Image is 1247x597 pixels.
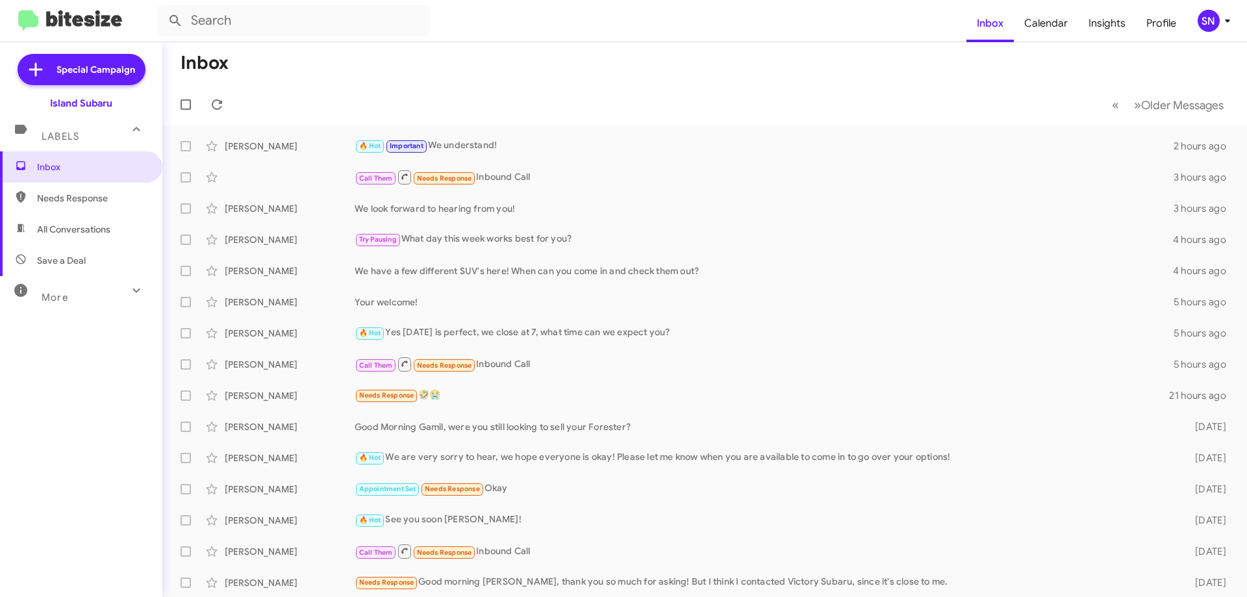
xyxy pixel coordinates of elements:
[355,264,1173,277] div: We have a few different SUV's here! When can you come in and check them out?
[355,450,1174,465] div: We are very sorry to hear, we hope everyone is okay! Please let me know when you are available to...
[359,391,414,400] span: Needs Response
[359,548,393,557] span: Call Them
[181,53,229,73] h1: Inbox
[225,202,355,215] div: [PERSON_NAME]
[1174,545,1237,558] div: [DATE]
[359,174,393,183] span: Call Them
[359,578,414,587] span: Needs Response
[355,575,1174,590] div: Good morning [PERSON_NAME], thank you so much for asking! But I think I contacted Victory Subaru,...
[225,483,355,496] div: [PERSON_NAME]
[359,329,381,337] span: 🔥 Hot
[225,233,355,246] div: [PERSON_NAME]
[359,516,381,524] span: 🔥 Hot
[50,97,112,110] div: Island Subaru
[355,296,1174,309] div: Your welcome!
[417,174,472,183] span: Needs Response
[1174,451,1237,464] div: [DATE]
[1014,5,1078,42] a: Calendar
[1174,140,1237,153] div: 2 hours ago
[225,420,355,433] div: [PERSON_NAME]
[1173,233,1237,246] div: 4 hours ago
[355,169,1174,185] div: Inbound Call
[57,63,135,76] span: Special Campaign
[225,576,355,589] div: [PERSON_NAME]
[1078,5,1136,42] a: Insights
[355,356,1174,372] div: Inbound Call
[225,545,355,558] div: [PERSON_NAME]
[1105,92,1231,118] nav: Page navigation example
[359,453,381,462] span: 🔥 Hot
[1198,10,1220,32] div: SN
[355,202,1174,215] div: We look forward to hearing from you!
[417,361,472,370] span: Needs Response
[1112,97,1119,113] span: «
[355,420,1174,433] div: Good Morning Gamil, were you still looking to sell your Forester?
[417,548,472,557] span: Needs Response
[37,223,110,236] span: All Conversations
[355,138,1174,153] div: We understand!
[225,296,355,309] div: [PERSON_NAME]
[37,160,147,173] span: Inbox
[966,5,1014,42] a: Inbox
[1173,264,1237,277] div: 4 hours ago
[1174,296,1237,309] div: 5 hours ago
[1174,420,1237,433] div: [DATE]
[1104,92,1127,118] button: Previous
[355,232,1173,247] div: What day this week works best for you?
[1174,576,1237,589] div: [DATE]
[42,292,68,303] span: More
[1174,327,1237,340] div: 5 hours ago
[37,192,147,205] span: Needs Response
[355,388,1169,403] div: 🤣😭
[355,513,1174,527] div: See you soon [PERSON_NAME]!
[42,131,79,142] span: Labels
[157,5,430,36] input: Search
[1169,389,1237,402] div: 21 hours ago
[225,451,355,464] div: [PERSON_NAME]
[359,142,381,150] span: 🔥 Hot
[355,481,1174,496] div: Okay
[18,54,145,85] a: Special Campaign
[1174,171,1237,184] div: 3 hours ago
[1134,97,1141,113] span: »
[225,327,355,340] div: [PERSON_NAME]
[225,264,355,277] div: [PERSON_NAME]
[37,254,86,267] span: Save a Deal
[425,485,480,493] span: Needs Response
[1141,98,1224,112] span: Older Messages
[1174,514,1237,527] div: [DATE]
[1174,483,1237,496] div: [DATE]
[225,514,355,527] div: [PERSON_NAME]
[1126,92,1231,118] button: Next
[1174,358,1237,371] div: 5 hours ago
[1187,10,1233,32] button: SN
[1136,5,1187,42] a: Profile
[390,142,423,150] span: Important
[225,389,355,402] div: [PERSON_NAME]
[355,543,1174,559] div: Inbound Call
[1174,202,1237,215] div: 3 hours ago
[359,235,397,244] span: Try Pausing
[225,140,355,153] div: [PERSON_NAME]
[359,361,393,370] span: Call Them
[225,358,355,371] div: [PERSON_NAME]
[359,485,416,493] span: Appointment Set
[355,325,1174,340] div: Yes [DATE] is perfect, we close at 7, what time can we expect you?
